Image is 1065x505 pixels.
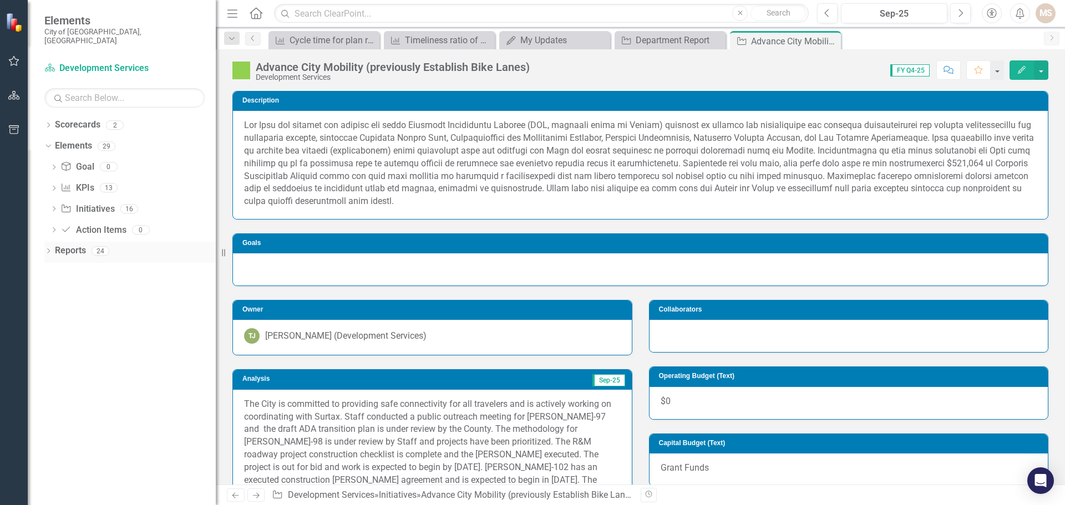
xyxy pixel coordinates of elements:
[132,225,150,234] div: 0
[387,33,492,47] a: Timeliness ratio of CDBG spending: annual CDBG allocation available by [DATE]
[1036,3,1056,23] button: MS
[661,462,709,473] span: Grant Funds
[272,489,632,502] div: » »
[5,12,25,32] img: ClearPoint Strategy
[265,330,427,343] div: [PERSON_NAME] (Development Services)
[244,120,1034,206] span: Lor Ipsu dol sitamet con adipisc eli seddo Eiusmodt Incididuntu Laboree (DOL, magnaali enima mi V...
[98,141,115,151] div: 29
[242,97,1042,104] h3: Description
[256,61,530,73] div: Advance City Mobility (previously Establish Bike Lanes)
[44,62,183,75] a: Development Services
[100,162,118,172] div: 0
[44,27,205,45] small: City of [GEOGRAPHIC_DATA], [GEOGRAPHIC_DATA]
[290,33,377,47] div: Cycle time for plan reviews (new and major/minor) by the Zoning Division (Development Review Comm...
[636,33,723,47] div: Department Report
[379,489,417,500] a: Initiatives
[750,6,806,21] button: Search
[659,440,1043,447] h3: Capital Budget (Text)
[55,140,92,152] a: Elements
[661,396,671,406] span: $0
[55,119,100,131] a: Scorecards
[60,224,126,237] a: Action Items
[271,33,377,47] a: Cycle time for plan reviews (new and major/minor) by the Zoning Division (Development Review Comm...
[106,120,124,130] div: 2
[520,33,607,47] div: My Updates
[659,373,1043,380] h3: Operating Budget (Text)
[592,374,625,386] span: Sep-25
[659,306,1043,313] h3: Collaborators
[60,161,94,174] a: Goal
[100,183,118,193] div: 13
[890,64,930,76] span: FY Q4-25
[751,34,838,48] div: Advance City Mobility (previously Establish Bike Lanes)
[44,14,205,27] span: Elements
[421,489,637,500] div: Advance City Mobility (previously Establish Bike Lanes)
[405,33,492,47] div: Timeliness ratio of CDBG spending: annual CDBG allocation available by [DATE]
[1027,467,1054,494] div: Open Intercom Messenger
[120,204,138,213] div: 16
[44,88,205,108] input: Search Below...
[274,4,809,23] input: Search ClearPoint...
[242,306,626,313] h3: Owner
[232,62,250,79] img: IP
[60,203,114,216] a: Initiatives
[288,489,374,500] a: Development Services
[242,375,414,382] h3: Analysis
[256,73,530,81] div: Development Services
[845,7,944,21] div: Sep-25
[502,33,607,47] a: My Updates
[617,33,723,47] a: Department Report
[244,328,260,344] div: TJ
[767,8,790,17] span: Search
[841,3,947,23] button: Sep-25
[242,239,1042,247] h3: Goals
[55,244,86,257] a: Reports
[92,246,109,256] div: 24
[60,182,94,195] a: KPIs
